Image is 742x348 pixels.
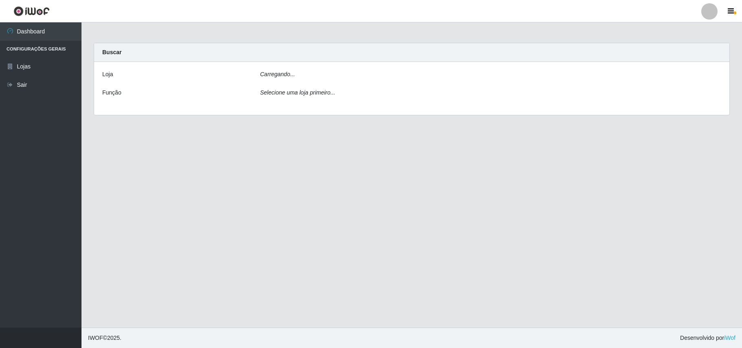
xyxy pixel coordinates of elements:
strong: Buscar [102,49,121,55]
a: iWof [724,335,735,341]
span: Desenvolvido por [680,334,735,342]
i: Carregando... [260,71,295,77]
i: Selecione uma loja primeiro... [260,89,335,96]
span: © 2025 . [88,334,121,342]
img: CoreUI Logo [13,6,50,16]
span: IWOF [88,335,103,341]
label: Loja [102,70,113,79]
label: Função [102,88,121,97]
